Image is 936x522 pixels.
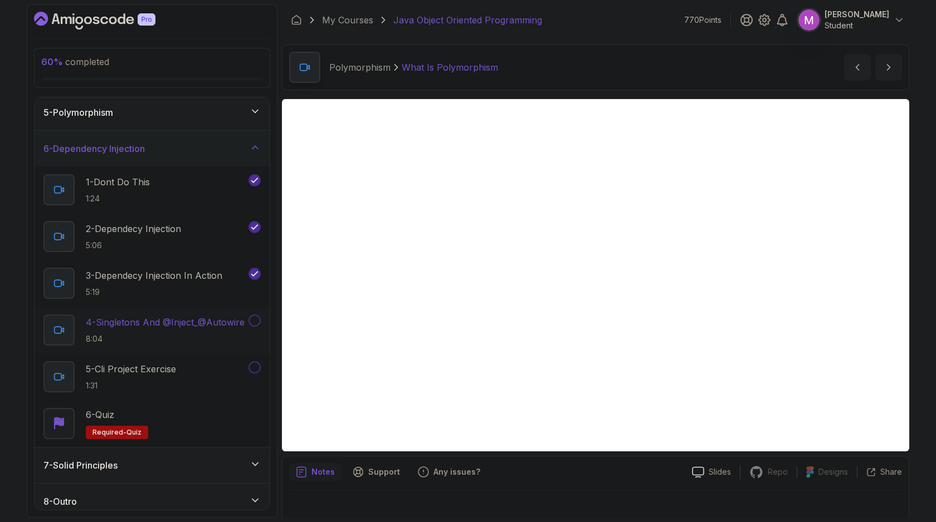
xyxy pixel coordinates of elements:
p: 5:06 [86,240,181,251]
a: Slides [683,466,740,478]
button: 4-Singletons And @Inject_@Autowire8:04 [43,314,261,346]
h3: 6 - Dependency Injection [43,142,145,155]
h3: 7 - Solid Principles [43,459,118,472]
p: Slides [709,466,731,477]
button: 6-QuizRequired-quiz [43,408,261,439]
button: notes button [289,463,342,481]
p: [PERSON_NAME] [825,9,889,20]
p: Polymorphism [329,61,391,74]
p: 8:04 [86,333,245,344]
p: 1:31 [86,380,176,391]
span: Required- [92,428,126,437]
p: 1 - Dont Do This [86,175,150,189]
button: 2-Dependecy Injection5:06 [43,221,261,252]
p: Any issues? [433,466,480,477]
button: 3-Dependecy Injection In Action5:19 [43,268,261,299]
p: 770 Points [684,14,721,26]
button: Feedback button [411,463,487,481]
span: quiz [126,428,142,437]
a: Dashboard [291,14,302,26]
p: What Is Polymorphism [402,61,498,74]
a: My Courses [322,13,373,27]
p: Java Object Oriented Programming [393,13,542,27]
p: 5:19 [86,287,222,298]
button: user profile image[PERSON_NAME]Student [798,9,905,31]
button: Share [857,466,902,477]
a: Dashboard [34,12,181,29]
img: user profile image [798,9,820,31]
p: 6 - Quiz [86,408,114,421]
p: 5 - Cli Project Exercise [86,362,176,376]
p: 3 - Dependecy Injection In Action [86,269,222,282]
p: Notes [311,466,335,477]
p: Repo [768,466,788,477]
button: previous content [844,54,871,81]
button: 6-Dependency Injection [35,131,270,166]
p: Share [880,466,902,477]
p: 1:24 [86,193,150,204]
button: next content [875,54,902,81]
button: 5-Cli Project Exercise1:31 [43,361,261,392]
button: 7-Solid Principles [35,447,270,483]
span: completed [41,56,109,67]
button: 5-Polymorphism [35,95,270,130]
button: 1-Dont Do This1:24 [43,174,261,205]
button: Support button [346,463,407,481]
p: Designs [818,466,848,477]
iframe: 1 - What is Polymorphism [282,99,909,451]
h3: 8 - Outro [43,495,77,508]
span: 60 % [41,56,63,67]
p: Student [825,20,889,31]
p: 2 - Dependecy Injection [86,222,181,235]
p: Support [368,466,400,477]
button: 8-Outro [35,484,270,519]
h3: 5 - Polymorphism [43,106,113,119]
p: 4 - Singletons And @Inject_@Autowire [86,316,245,329]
